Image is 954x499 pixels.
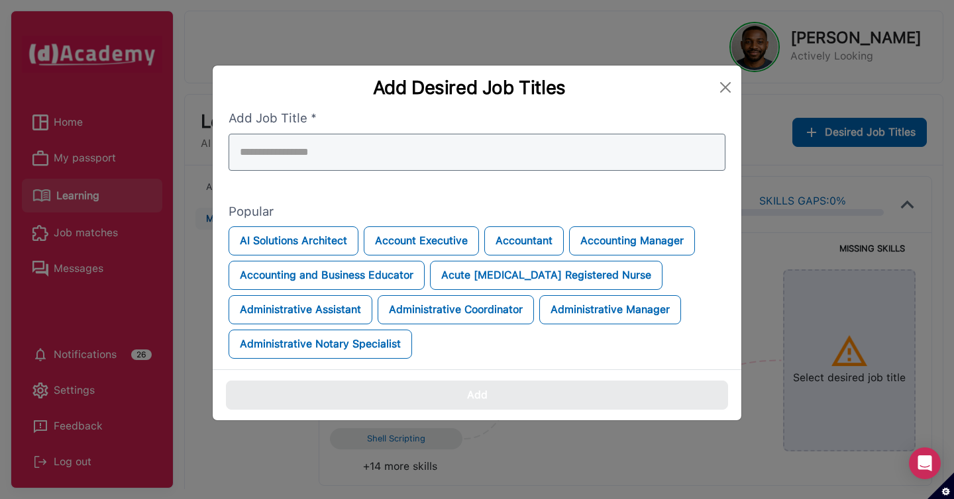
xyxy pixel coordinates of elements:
[715,77,736,98] button: Close
[229,330,412,359] button: Administrative Notary Specialist
[927,473,954,499] button: Set cookie preferences
[569,226,695,255] button: Accounting Manager
[229,226,358,255] button: AI Solutions Architect
[909,447,941,479] div: Open Intercom Messenger
[539,295,681,324] button: Administrative Manager
[229,261,425,290] button: Accounting and Business Educator
[378,295,534,324] button: Administrative Coordinator
[229,109,725,128] label: Add Job Title *
[364,226,479,255] button: Account Executive
[223,76,715,99] div: Add Desired Job Titles
[484,226,564,255] button: Accountant
[467,387,488,403] div: Add
[430,261,662,290] button: Acute [MEDICAL_DATA] Registered Nurse
[229,295,372,324] button: Administrative Assistant
[229,203,725,222] label: Popular
[226,381,728,410] button: Add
